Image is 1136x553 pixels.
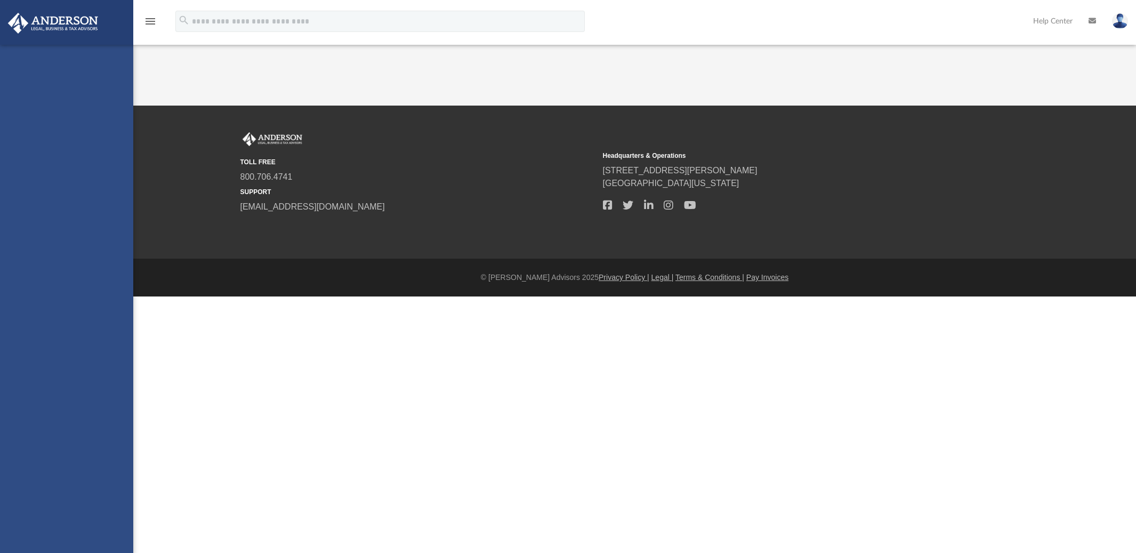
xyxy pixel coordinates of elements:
small: SUPPORT [240,187,595,197]
div: © [PERSON_NAME] Advisors 2025 [133,272,1136,283]
a: [GEOGRAPHIC_DATA][US_STATE] [603,179,739,188]
small: TOLL FREE [240,157,595,167]
a: [STREET_ADDRESS][PERSON_NAME] [603,166,758,175]
i: menu [144,15,157,28]
i: search [178,14,190,26]
a: menu [144,20,157,28]
a: Legal | [651,273,674,282]
a: [EMAIL_ADDRESS][DOMAIN_NAME] [240,202,385,211]
a: Pay Invoices [746,273,788,282]
img: Anderson Advisors Platinum Portal [5,13,101,34]
a: Terms & Conditions | [675,273,744,282]
img: User Pic [1112,13,1128,29]
img: Anderson Advisors Platinum Portal [240,132,304,146]
small: Headquarters & Operations [603,151,958,161]
a: 800.706.4741 [240,172,293,181]
a: Privacy Policy | [599,273,649,282]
